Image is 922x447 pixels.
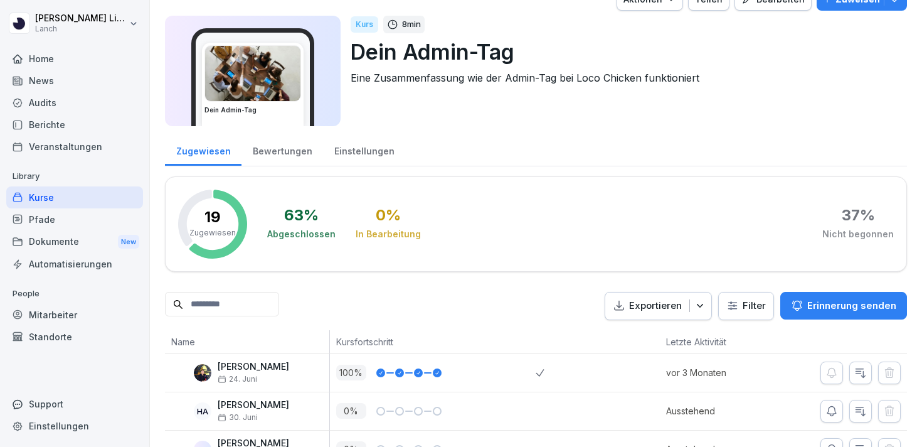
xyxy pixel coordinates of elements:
[204,105,301,115] h3: Dein Admin-Tag
[719,293,773,320] button: Filter
[6,230,143,254] div: Dokumente
[336,365,366,380] p: 100 %
[189,227,236,239] p: Zugewiesen
[6,208,143,230] a: Pfade
[218,400,289,411] p: [PERSON_NAME]
[356,228,421,240] div: In Bearbeitung
[351,16,378,33] div: Kurs
[6,186,143,208] a: Kurse
[376,208,401,223] div: 0 %
[6,92,143,114] a: Audits
[842,208,875,223] div: 37 %
[6,70,143,92] a: News
[194,402,211,420] div: HA
[6,48,143,70] a: Home
[284,208,319,223] div: 63 %
[218,362,289,372] p: [PERSON_NAME]
[666,404,763,417] p: Ausstehend
[118,235,139,249] div: New
[6,415,143,437] a: Einstellungen
[6,253,143,275] a: Automatisierungen
[218,375,257,384] span: 24. Juni
[336,335,530,348] p: Kursfortschritt
[6,304,143,326] a: Mitarbeiter
[336,403,366,419] p: 0 %
[194,364,211,382] img: m4nh1onisuij1abk8mrks5qt.png
[6,230,143,254] a: DokumenteNew
[666,335,756,348] p: Letzte Aktivität
[204,210,221,225] p: 19
[822,228,894,240] div: Nicht begonnen
[807,299,896,313] p: Erinnerung senden
[165,134,241,166] a: Zugewiesen
[629,299,682,313] p: Exportieren
[402,18,421,31] p: 8 min
[267,228,336,240] div: Abgeschlossen
[6,393,143,415] div: Support
[35,13,127,24] p: [PERSON_NAME] Liebhold
[351,70,897,85] p: Eine Zusammenfassung wie der Admin-Tag bei Loco Chicken funktioniert
[6,284,143,304] p: People
[35,24,127,33] p: Lanch
[205,46,300,101] img: s4v3pe1m8w78qfwb7xrncfnw.png
[323,134,405,166] a: Einstellungen
[6,114,143,136] a: Berichte
[726,299,766,312] div: Filter
[6,326,143,348] a: Standorte
[666,366,763,379] p: vor 3 Monaten
[241,134,323,166] a: Bewertungen
[6,136,143,158] a: Veranstaltungen
[780,292,907,320] button: Erinnerung senden
[6,166,143,186] p: Library
[171,335,323,348] p: Name
[218,413,258,422] span: 30. Juni
[351,36,897,68] p: Dein Admin-Tag
[605,292,712,320] button: Exportieren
